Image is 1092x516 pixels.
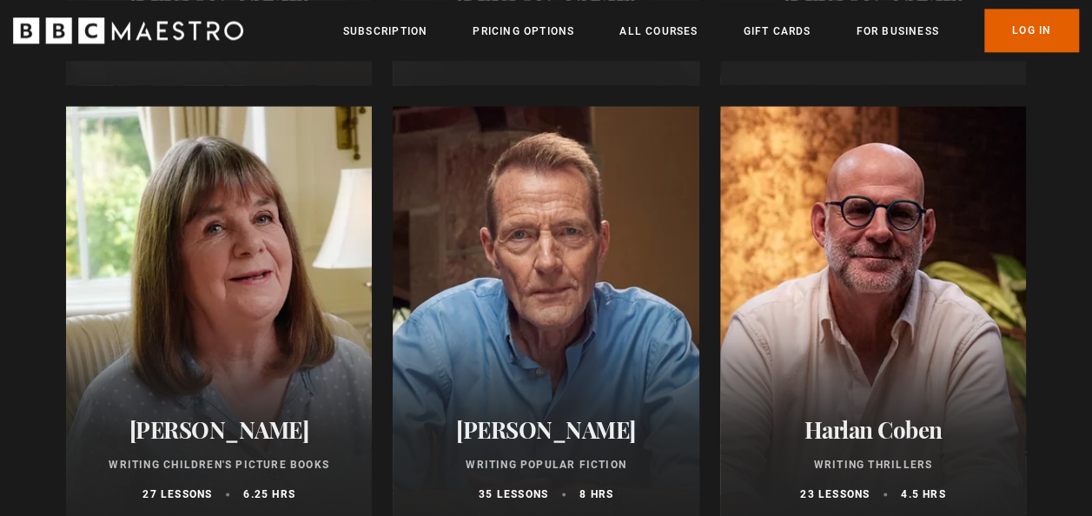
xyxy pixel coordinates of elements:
[13,17,243,43] svg: BBC Maestro
[743,23,811,40] a: Gift Cards
[901,486,945,502] p: 4.5 hrs
[473,23,574,40] a: Pricing Options
[343,23,427,40] a: Subscription
[579,486,613,502] p: 8 hrs
[619,23,698,40] a: All Courses
[741,416,1005,443] h2: Harlan Coben
[414,457,678,473] p: Writing Popular Fiction
[414,416,678,443] h2: [PERSON_NAME]
[856,23,938,40] a: For business
[984,9,1079,52] a: Log In
[243,486,295,502] p: 6.25 hrs
[87,457,351,473] p: Writing Children's Picture Books
[800,486,870,502] p: 23 lessons
[479,486,548,502] p: 35 lessons
[87,416,351,443] h2: [PERSON_NAME]
[741,457,1005,473] p: Writing Thrillers
[343,9,1079,52] nav: Primary
[142,486,212,502] p: 27 lessons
